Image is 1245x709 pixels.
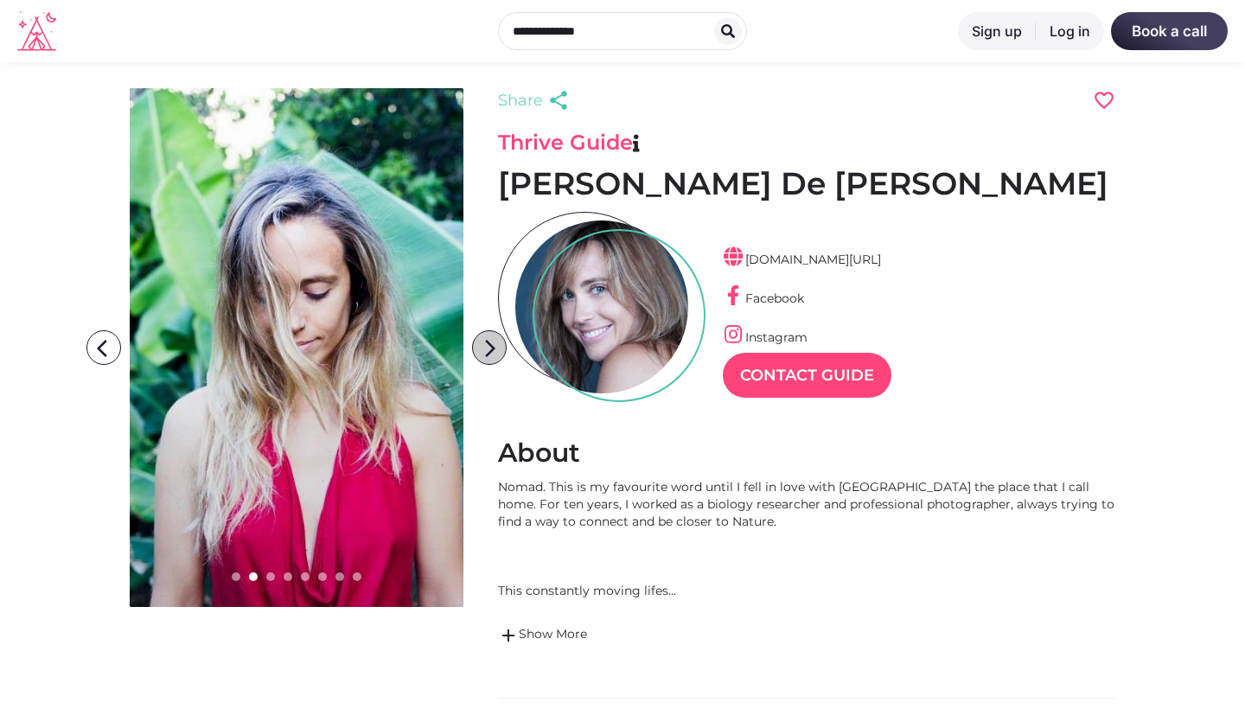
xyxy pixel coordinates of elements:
div: Nomad. This is my favourite word until I fell in love with [GEOGRAPHIC_DATA] the place that I cal... [498,478,1115,599]
a: Book a call [1111,12,1228,50]
a: Log in [1036,12,1104,50]
i: arrow_back_ios [90,331,124,366]
h2: About [498,437,1115,469]
a: Share [498,88,574,112]
a: Instagram [723,329,808,345]
h3: Thrive Guide [498,130,1115,156]
a: Contact Guide [723,353,891,398]
i: arrow_forward_ios [473,331,508,366]
span: add [498,625,519,646]
a: addShow More [498,625,1115,646]
span: Share [498,88,543,112]
a: Facebook [723,291,804,306]
a: [DOMAIN_NAME][URL] [723,252,881,267]
a: Sign up [958,12,1036,50]
h1: [PERSON_NAME] De [PERSON_NAME] [498,164,1115,203]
